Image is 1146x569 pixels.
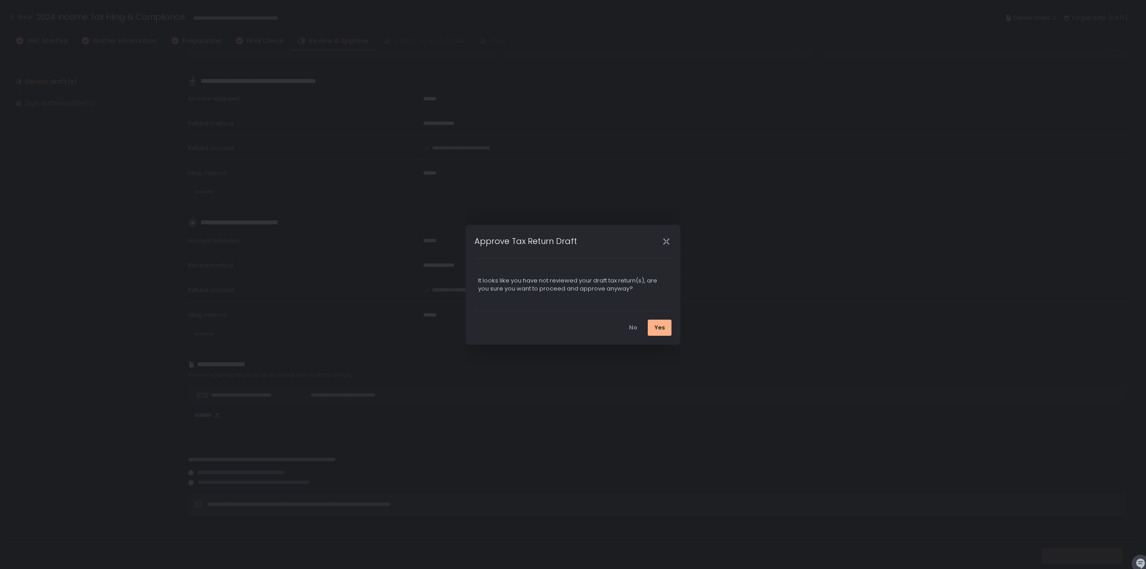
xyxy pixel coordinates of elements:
div: Close [652,236,680,247]
div: Yes [654,324,665,332]
button: No [622,320,644,336]
div: No [629,324,637,332]
h1: Approve Tax Return Draft [475,235,577,247]
div: It looks like you have not reviewed your draft tax return(s), are you sure you want to proceed an... [478,277,668,293]
button: Yes [648,320,671,336]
